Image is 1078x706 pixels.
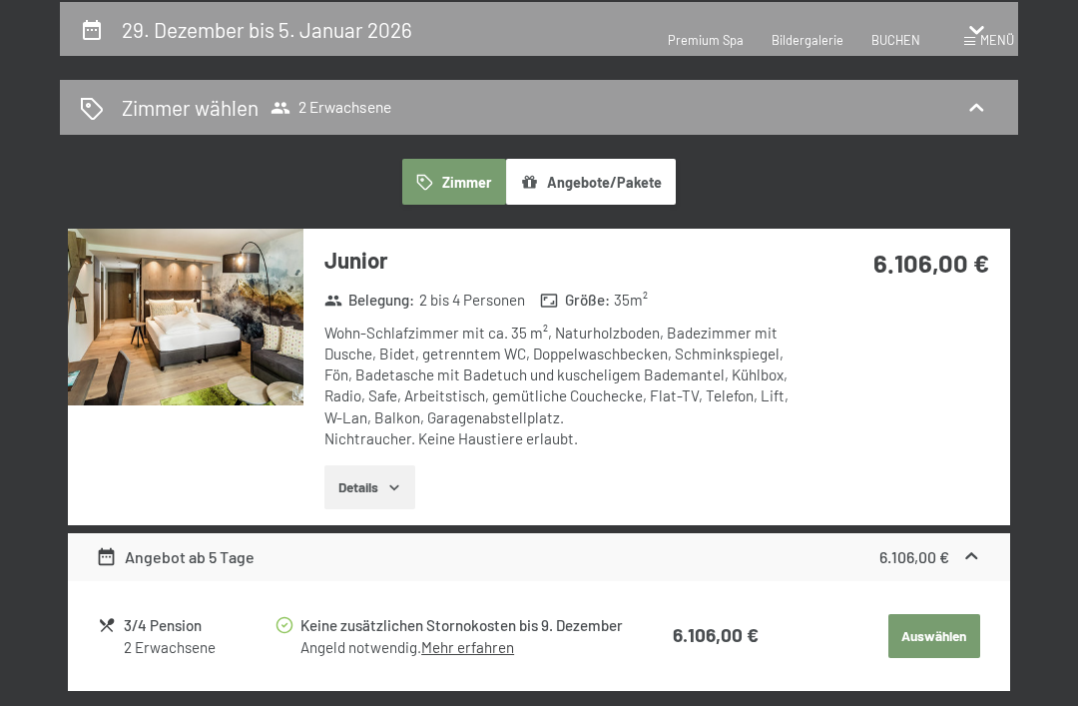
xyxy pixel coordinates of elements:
button: Details [324,465,415,509]
div: Angeld notwendig. [300,637,626,658]
span: 35 m² [614,290,648,311]
button: Angebote/Pakete [506,159,676,205]
h2: 29. Dezember bis 5. Januar 2026 [122,17,412,42]
strong: 6.106,00 € [873,247,989,278]
a: Bildergalerie [772,32,843,48]
a: BUCHEN [871,32,920,48]
span: 2 Erwachsene [270,98,391,118]
span: Menü [980,32,1014,48]
h3: Junior [324,245,798,276]
a: Premium Spa [668,32,744,48]
div: Angebot ab 5 Tage [96,545,255,569]
div: 3/4 Pension [124,614,273,637]
div: Wohn-Schlafzimmer mit ca. 35 m², Naturholzboden, Badezimmer mit Dusche, Bidet, getrenntem WC, Dop... [324,323,798,450]
strong: 6.106,00 € [673,623,759,646]
a: Mehr erfahren [421,638,514,656]
div: 2 Erwachsene [124,637,273,658]
div: Keine zusätzlichen Stornokosten bis 9. Dezember [300,614,626,637]
strong: Größe : [540,290,610,311]
span: 2 bis 4 Personen [419,290,525,311]
button: Zimmer [402,159,506,205]
strong: 6.106,00 € [879,547,949,566]
button: Auswählen [888,614,980,658]
h2: Zimmer wählen [122,93,259,122]
img: mss_renderimg.php [68,229,303,405]
strong: Belegung : [324,290,415,311]
div: Angebot ab 5 Tage6.106,00 € [68,533,1010,581]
